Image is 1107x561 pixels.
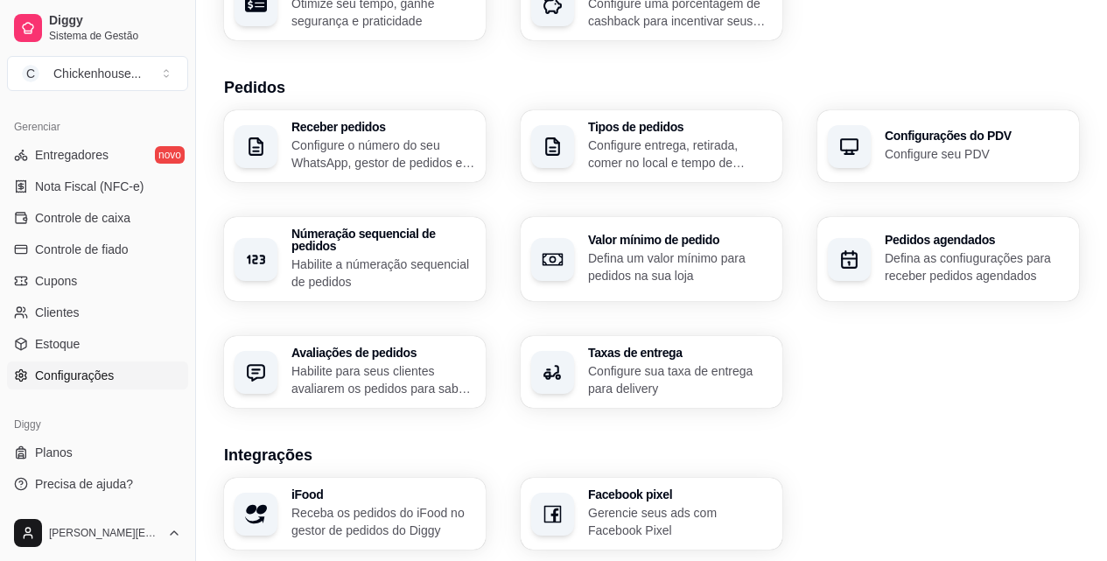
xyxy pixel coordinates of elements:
p: Defina as confiugurações para receber pedidos agendados [885,249,1068,284]
p: Configure sua taxa de entrega para delivery [588,362,772,397]
a: Planos [7,438,188,466]
p: Gerencie seus ads com Facebook Pixel [588,504,772,539]
button: iFoodReceba os pedidos do iFood no gestor de pedidos do Diggy [224,478,486,550]
span: Cupons [35,272,77,290]
button: Pedidos agendadosDefina as confiugurações para receber pedidos agendados [817,217,1079,301]
button: Taxas de entregaConfigure sua taxa de entrega para delivery [521,336,782,408]
p: Configure entrega, retirada, comer no local e tempo de entrega e de retirada [588,137,772,172]
h3: Valor mínimo de pedido [588,234,772,246]
span: Planos [35,444,73,461]
div: Palavras-chave [204,103,281,115]
img: logo_orange.svg [28,28,42,42]
p: Habilite a númeração sequencial de pedidos [291,256,475,291]
button: Select a team [7,56,188,91]
button: Receber pedidosConfigure o número do seu WhatsApp, gestor de pedidos e outros [224,110,486,182]
img: tab_keywords_by_traffic_grey.svg [185,102,199,116]
h3: Pedidos [224,75,1079,100]
h3: Pedidos agendados [885,234,1068,246]
a: Cupons [7,267,188,295]
h3: Configurações do PDV [885,130,1068,142]
span: Precisa de ajuda? [35,475,133,493]
div: Domínio [92,103,134,115]
span: C [22,65,39,82]
p: Configure o número do seu WhatsApp, gestor de pedidos e outros [291,137,475,172]
span: [PERSON_NAME][EMAIL_ADDRESS][DOMAIN_NAME] [49,526,160,540]
button: Númeração sequencial de pedidosHabilite a númeração sequencial de pedidos [224,217,486,301]
button: Valor mínimo de pedidoDefina um valor mínimo para pedidos na sua loja [521,217,782,301]
span: Sistema de Gestão [49,29,181,43]
a: Clientes [7,298,188,326]
a: Estoque [7,330,188,358]
a: Nota Fiscal (NFC-e) [7,172,188,200]
a: Controle de fiado [7,235,188,263]
span: Entregadores [35,146,109,164]
span: Estoque [35,335,80,353]
h3: Facebook pixel [588,488,772,501]
div: Gerenciar [7,113,188,141]
div: Chickenhouse ... [53,65,141,82]
h3: Tipos de pedidos [588,121,772,133]
a: DiggySistema de Gestão [7,7,188,49]
div: v 4.0.25 [49,28,86,42]
h3: iFood [291,488,475,501]
p: Habilite para seus clientes avaliarem os pedidos para saber como está o feedback da sua loja [291,362,475,397]
h3: Númeração sequencial de pedidos [291,228,475,252]
p: Receba os pedidos do iFood no gestor de pedidos do Diggy [291,504,475,539]
h3: Avaliações de pedidos [291,347,475,359]
h3: Receber pedidos [291,121,475,133]
a: Configurações [7,361,188,389]
div: Domínio: [DOMAIN_NAME] [46,46,196,60]
h3: Taxas de entrega [588,347,772,359]
span: Nota Fiscal (NFC-e) [35,178,144,195]
button: Facebook pixelGerencie seus ads com Facebook Pixel [521,478,782,550]
button: Tipos de pedidosConfigure entrega, retirada, comer no local e tempo de entrega e de retirada [521,110,782,182]
img: tab_domain_overview_orange.svg [73,102,87,116]
a: Entregadoresnovo [7,141,188,169]
span: Clientes [35,304,80,321]
button: Avaliações de pedidosHabilite para seus clientes avaliarem os pedidos para saber como está o feed... [224,336,486,408]
h3: Integrações [224,443,1079,467]
span: Configurações [35,367,114,384]
p: Defina um valor mínimo para pedidos na sua loja [588,249,772,284]
a: Controle de caixa [7,204,188,232]
span: Diggy [49,13,181,29]
span: Controle de caixa [35,209,130,227]
div: Diggy [7,410,188,438]
button: [PERSON_NAME][EMAIL_ADDRESS][DOMAIN_NAME] [7,512,188,554]
p: Configure seu PDV [885,145,1068,163]
span: Controle de fiado [35,241,129,258]
button: Configurações do PDVConfigure seu PDV [817,110,1079,182]
img: website_grey.svg [28,46,42,60]
a: Precisa de ajuda? [7,470,188,498]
